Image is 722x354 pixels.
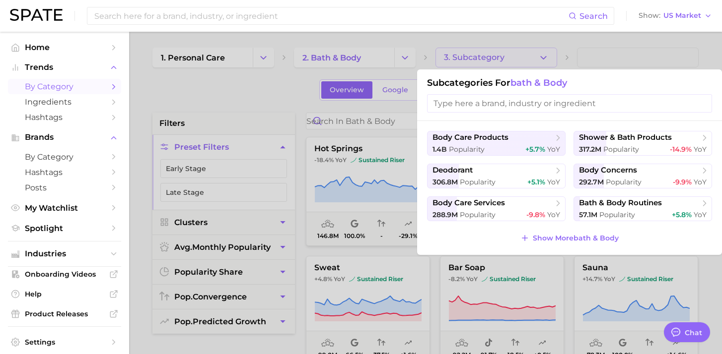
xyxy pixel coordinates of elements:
span: Trends [25,63,104,72]
span: Posts [25,183,104,192]
span: bath & body [510,77,567,88]
a: Hashtags [8,110,121,125]
a: Ingredients [8,94,121,110]
a: Settings [8,335,121,350]
span: -9.9% [673,177,692,186]
span: YoY [694,145,707,154]
span: 288.9m [433,210,458,219]
span: YoY [694,210,707,219]
span: Popularity [606,177,642,186]
span: YoY [694,177,707,186]
span: Brands [25,133,104,142]
span: Industries [25,249,104,258]
a: Home [8,40,121,55]
span: Settings [25,338,104,347]
span: 1.4b [433,145,447,154]
a: My Watchlist [8,200,121,216]
span: US Market [663,13,701,18]
span: Spotlight [25,224,104,233]
button: deodorant306.8m Popularity+5.1% YoY [427,164,566,188]
span: Popularity [449,145,485,154]
span: 292.7m [579,177,604,186]
span: Show [639,13,660,18]
button: body concerns292.7m Popularity-9.9% YoY [574,164,712,188]
a: Posts [8,180,121,195]
button: body care products1.4b Popularity+5.7% YoY [427,131,566,156]
a: by Category [8,149,121,165]
span: My Watchlist [25,203,104,213]
span: -9.8% [526,210,545,219]
h1: Subcategories for [427,77,712,88]
span: +5.7% [525,145,545,154]
a: Hashtags [8,165,121,180]
button: bath & body routines57.1m Popularity+5.8% YoY [574,196,712,221]
span: Popularity [460,177,496,186]
span: +5.8% [672,210,692,219]
span: Hashtags [25,168,104,177]
a: Help [8,287,121,301]
span: Product Releases [25,309,104,318]
span: Show More bath & body [533,234,619,242]
a: Product Releases [8,306,121,321]
span: deodorant [433,166,473,175]
img: SPATE [10,9,63,21]
button: Brands [8,130,121,145]
button: ShowUS Market [636,9,715,22]
span: shower & bath products [579,133,672,142]
input: Search here for a brand, industry, or ingredient [93,7,569,24]
a: Spotlight [8,221,121,236]
span: Popularity [603,145,639,154]
span: YoY [547,145,560,154]
button: shower & bath products317.2m Popularity-14.9% YoY [574,131,712,156]
span: by Category [25,82,104,91]
span: Help [25,290,104,298]
span: body care products [433,133,508,142]
span: YoY [547,210,560,219]
button: body care services288.9m Popularity-9.8% YoY [427,196,566,221]
span: body care services [433,198,505,208]
span: Popularity [599,210,635,219]
span: Search [579,11,608,21]
span: +5.1% [527,177,545,186]
span: Hashtags [25,113,104,122]
button: Show Morebath & body [518,231,621,245]
span: -14.9% [670,145,692,154]
span: body concerns [579,166,637,175]
span: Ingredients [25,97,104,107]
span: by Category [25,152,104,162]
span: Home [25,43,104,52]
span: YoY [547,177,560,186]
span: 306.8m [433,177,458,186]
a: Onboarding Videos [8,267,121,282]
button: Trends [8,60,121,75]
input: Type here a brand, industry or ingredient [427,94,712,113]
span: bath & body routines [579,198,662,208]
span: 317.2m [579,145,601,154]
span: 57.1m [579,210,597,219]
button: Industries [8,246,121,261]
span: Onboarding Videos [25,270,104,279]
a: by Category [8,79,121,94]
span: Popularity [460,210,496,219]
